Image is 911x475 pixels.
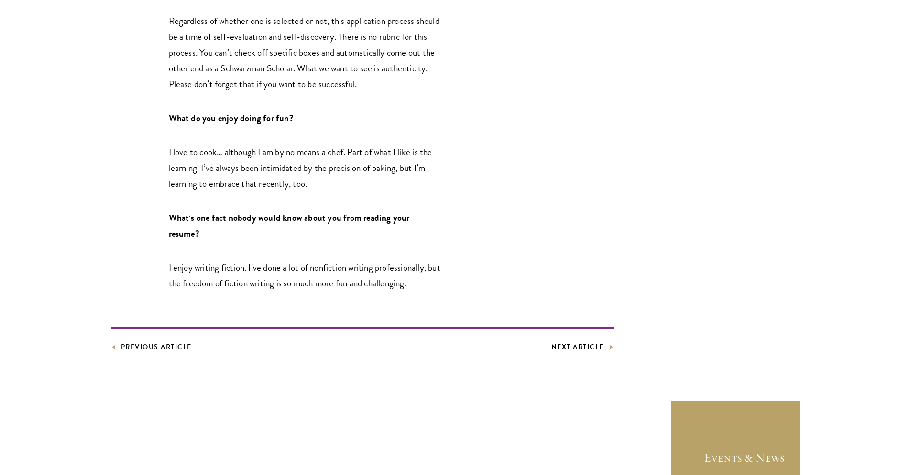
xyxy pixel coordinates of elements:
span: Regardless of whether one is selected or not, this application process should be a time of self-e... [169,14,439,91]
span: What do you enjoy doing for fun? [169,111,294,125]
a: Next Article [551,341,614,353]
span: What’s one fact nobody would know about you from reading your resume? [169,211,410,240]
span: I love to cook… although I am by no means a chef. Part of what I like is the learning. I’ve alway... [169,145,432,191]
a: Previous Article [111,341,192,353]
span: I enjoy writing fiction. I’ve done a lot of nonfiction writing professionally, but the freedom of... [169,260,440,290]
